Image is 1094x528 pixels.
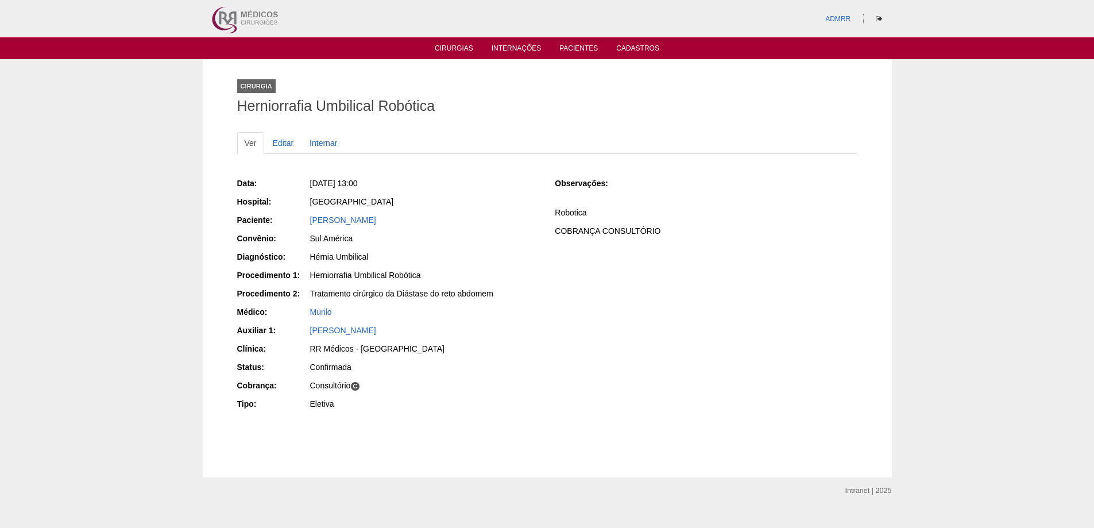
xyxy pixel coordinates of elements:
a: Murilo [310,307,332,317]
div: Paciente: [237,214,309,226]
a: [PERSON_NAME] [310,215,376,225]
p: COBRANÇA CONSULTÓRIO [555,226,857,237]
div: Procedimento 2: [237,288,309,299]
a: Internar [302,132,345,154]
h1: Herniorrafia Umbilical Robótica [237,99,857,113]
div: Tratamento cirúrgico da Diástase do reto abdomem [310,288,539,299]
a: Editar [265,132,301,154]
span: C [350,381,360,391]
a: ADMRR [825,15,851,23]
div: Hospital: [237,196,309,207]
i: Sair [876,16,882,22]
a: [PERSON_NAME] [310,326,376,335]
div: Sul América [310,233,539,244]
div: Consultório [310,380,539,391]
p: Robotica [555,207,857,218]
div: Intranet | 2025 [845,485,892,496]
div: Médico: [237,306,309,318]
div: [GEOGRAPHIC_DATA] [310,196,539,207]
div: Data: [237,178,309,189]
div: Eletiva [310,398,539,410]
div: Clínica: [237,343,309,354]
div: Convênio: [237,233,309,244]
div: Diagnóstico: [237,251,309,263]
a: Internações [492,44,542,56]
a: Pacientes [559,44,598,56]
div: Auxiliar 1: [237,325,309,336]
a: Cadastros [616,44,659,56]
div: Procedimento 1: [237,269,309,281]
div: Status: [237,361,309,373]
a: Cirurgias [435,44,473,56]
div: Hérnia Umbilical [310,251,539,263]
div: Herniorrafia Umbilical Robótica [310,269,539,281]
div: Cirurgia [237,79,276,93]
div: Observações: [555,178,627,189]
span: [DATE] 13:00 [310,179,358,188]
a: Ver [237,132,264,154]
div: Cobrança: [237,380,309,391]
div: Tipo: [237,398,309,410]
div: RR Médicos - [GEOGRAPHIC_DATA] [310,343,539,354]
div: Confirmada [310,361,539,373]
